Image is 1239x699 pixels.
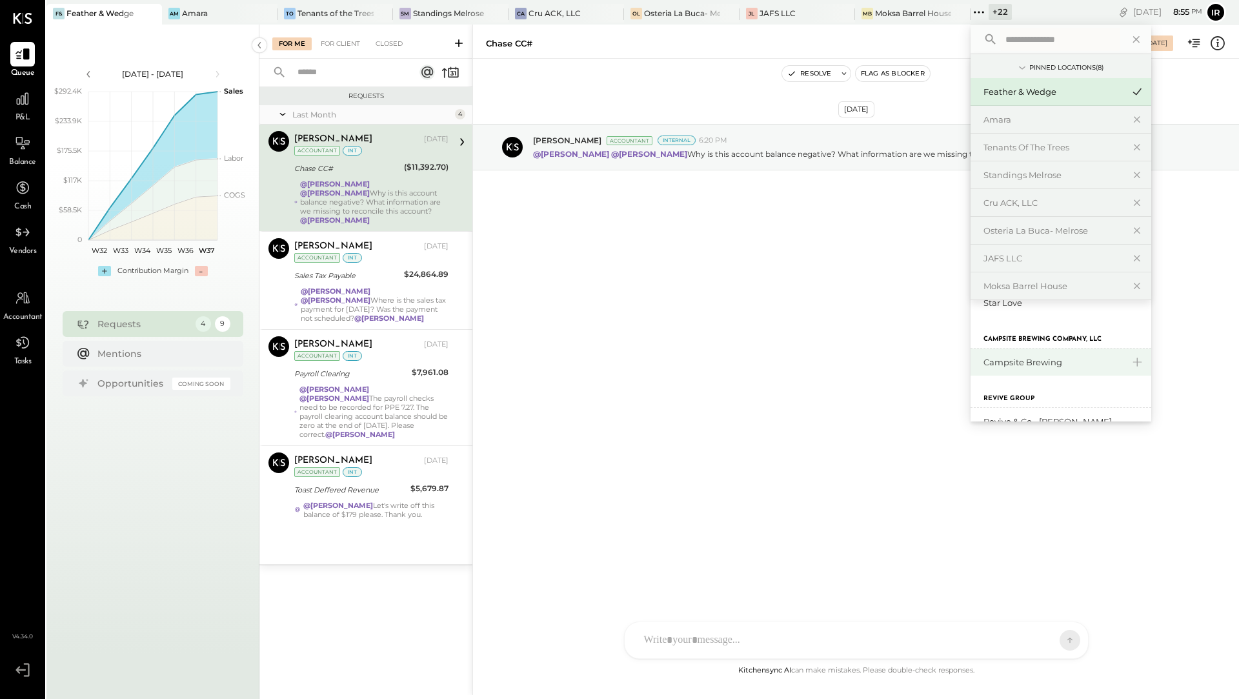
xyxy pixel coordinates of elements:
[299,394,369,403] strong: @[PERSON_NAME]
[224,86,243,96] text: Sales
[294,367,408,380] div: Payroll Clearing
[983,280,1123,292] div: Moksa Barrel House
[63,176,82,185] text: $117K
[3,312,43,323] span: Accountant
[299,385,448,439] div: The payroll checks need to be recorded for PPE 7.27. The payroll clearing account balance should ...
[607,136,652,145] div: Accountant
[303,501,448,519] div: Let's write off this balance of $179 please. Thank you.
[1145,39,1167,48] div: [DATE]
[343,351,362,361] div: int
[66,8,134,19] div: Feather & Wedge
[54,86,82,96] text: $292.4K
[1117,5,1130,19] div: copy link
[300,179,448,225] div: Why is this account balance negative? What information are we missing to reconcile this account?
[97,318,189,330] div: Requests
[300,179,370,188] strong: @[PERSON_NAME]
[399,8,411,19] div: SM
[15,112,30,124] span: P&L
[644,8,720,19] div: Osteria La Buca- Melrose
[272,37,312,50] div: For Me
[9,157,36,168] span: Balance
[983,114,1123,126] div: Amara
[196,316,211,332] div: 4
[658,136,696,145] div: Internal
[424,456,448,466] div: [DATE]
[266,92,466,101] div: Requests
[343,253,362,263] div: int
[117,266,188,276] div: Contribution Margin
[301,296,370,305] strong: @[PERSON_NAME]
[177,246,193,255] text: W36
[91,246,106,255] text: W32
[294,467,340,477] div: Accountant
[983,169,1123,181] div: Standings Melrose
[983,394,1034,403] label: Revive Group
[424,134,448,145] div: [DATE]
[529,8,581,19] div: Cru ACK, LLC
[294,351,340,361] div: Accountant
[215,316,230,332] div: 9
[861,8,873,19] div: MB
[1,42,45,79] a: Queue
[297,8,374,19] div: Tenants of the Trees
[1,286,45,323] a: Accountant
[156,246,171,255] text: W35
[412,366,448,379] div: $7,961.08
[1,131,45,168] a: Balance
[292,109,452,120] div: Last Month
[989,4,1012,20] div: + 22
[168,8,180,19] div: Am
[983,297,1145,309] div: Star Love
[699,136,727,146] span: 6:20 PM
[983,197,1123,209] div: Cru ACK, LLC
[404,268,448,281] div: $24,864.89
[301,287,448,323] div: Where is the sales tax payment for [DATE]? Was the payment not scheduled?
[369,37,409,50] div: Closed
[1,220,45,258] a: Vendors
[1205,2,1226,23] button: Ir
[172,378,230,390] div: Coming Soon
[195,266,208,276] div: -
[1,330,45,368] a: Tasks
[55,116,82,125] text: $233.9K
[14,356,32,368] span: Tasks
[294,269,400,282] div: Sales Tax Payable
[77,235,82,244] text: 0
[294,483,407,496] div: Toast Deffered Revenue
[113,246,128,255] text: W33
[182,8,208,19] div: Amara
[746,8,758,19] div: JL
[294,338,372,351] div: [PERSON_NAME]
[983,335,1102,344] label: Campsite Brewing Company, LLC
[294,454,372,467] div: [PERSON_NAME]
[533,149,609,159] strong: @[PERSON_NAME]
[343,467,362,477] div: int
[875,8,951,19] div: Moksa Barrel House
[97,347,224,360] div: Mentions
[294,133,372,146] div: [PERSON_NAME]
[983,416,1145,428] div: Revive & Co - [PERSON_NAME]
[53,8,65,19] div: F&
[98,266,111,276] div: +
[97,377,166,390] div: Opportunities
[294,146,340,156] div: Accountant
[410,482,448,495] div: $5,679.87
[1,176,45,213] a: Cash
[294,253,340,263] div: Accountant
[198,246,214,255] text: W37
[404,161,448,174] div: ($11,392.70)
[760,8,796,19] div: JAFS LLC
[983,356,1123,369] div: Campsite Brewing
[14,201,31,213] span: Cash
[630,8,642,19] div: OL
[59,205,82,214] text: $58.5K
[9,246,37,258] span: Vendors
[486,37,532,50] div: Chase CC#
[314,37,367,50] div: For Client
[983,141,1123,154] div: Tenants of the Trees
[134,246,150,255] text: W34
[294,162,400,175] div: Chase CC#
[983,225,1123,237] div: Osteria La Buca- Melrose
[98,68,208,79] div: [DATE] - [DATE]
[303,501,373,510] strong: @[PERSON_NAME]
